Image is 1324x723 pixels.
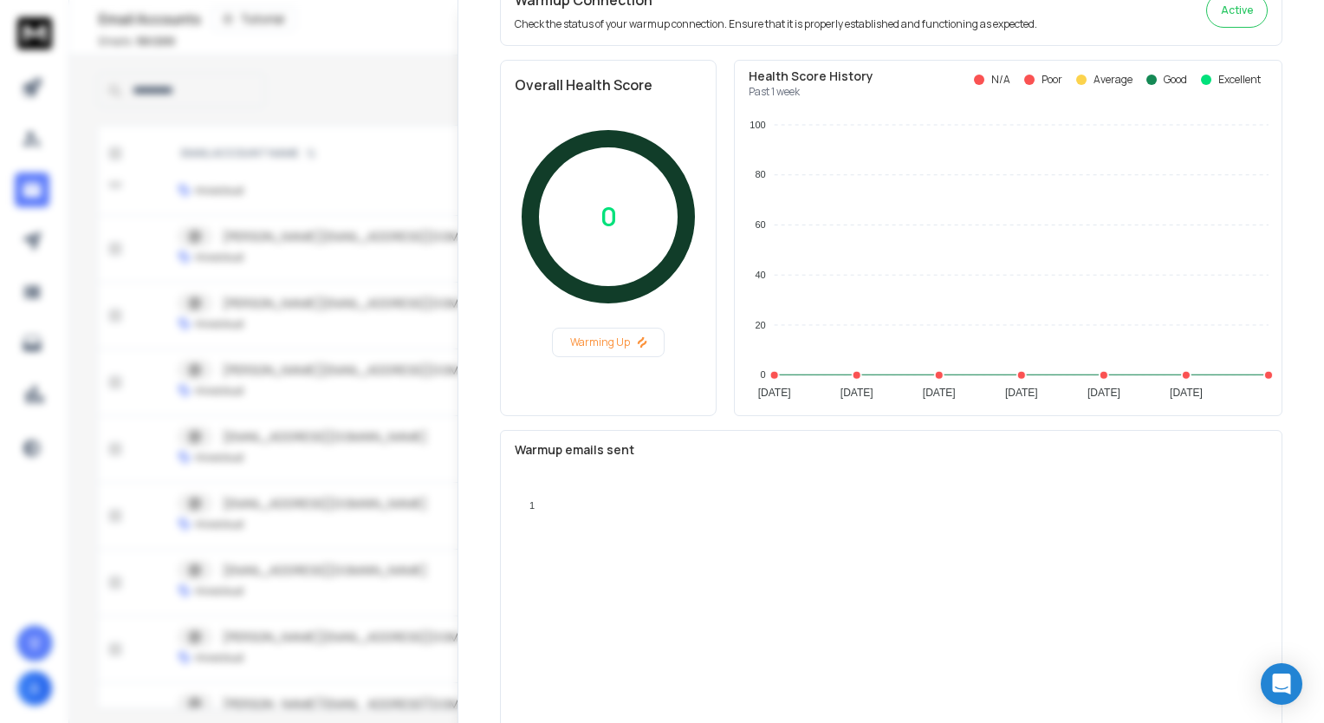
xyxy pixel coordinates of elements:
[755,169,765,179] tspan: 80
[515,441,1268,459] p: Warmup emails sent
[758,387,791,399] tspan: [DATE]
[761,369,766,380] tspan: 0
[515,75,702,95] h2: Overall Health Score
[1218,73,1261,87] p: Excellent
[529,500,535,511] tspan: 1
[515,17,1037,31] p: Check the status of your warmup connection. Ensure that it is properly established and functionin...
[1005,387,1038,399] tspan: [DATE]
[1087,387,1120,399] tspan: [DATE]
[755,320,765,330] tspan: 20
[1164,73,1187,87] p: Good
[1261,663,1302,705] div: Open Intercom Messenger
[1094,73,1133,87] p: Average
[840,387,873,399] tspan: [DATE]
[749,68,873,85] p: Health Score History
[1042,73,1062,87] p: Poor
[600,201,617,232] p: 0
[991,73,1010,87] p: N/A
[560,335,657,349] p: Warming Up
[923,387,956,399] tspan: [DATE]
[750,120,765,130] tspan: 100
[1170,387,1203,399] tspan: [DATE]
[755,219,765,230] tspan: 60
[749,85,873,99] p: Past 1 week
[755,270,765,280] tspan: 40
